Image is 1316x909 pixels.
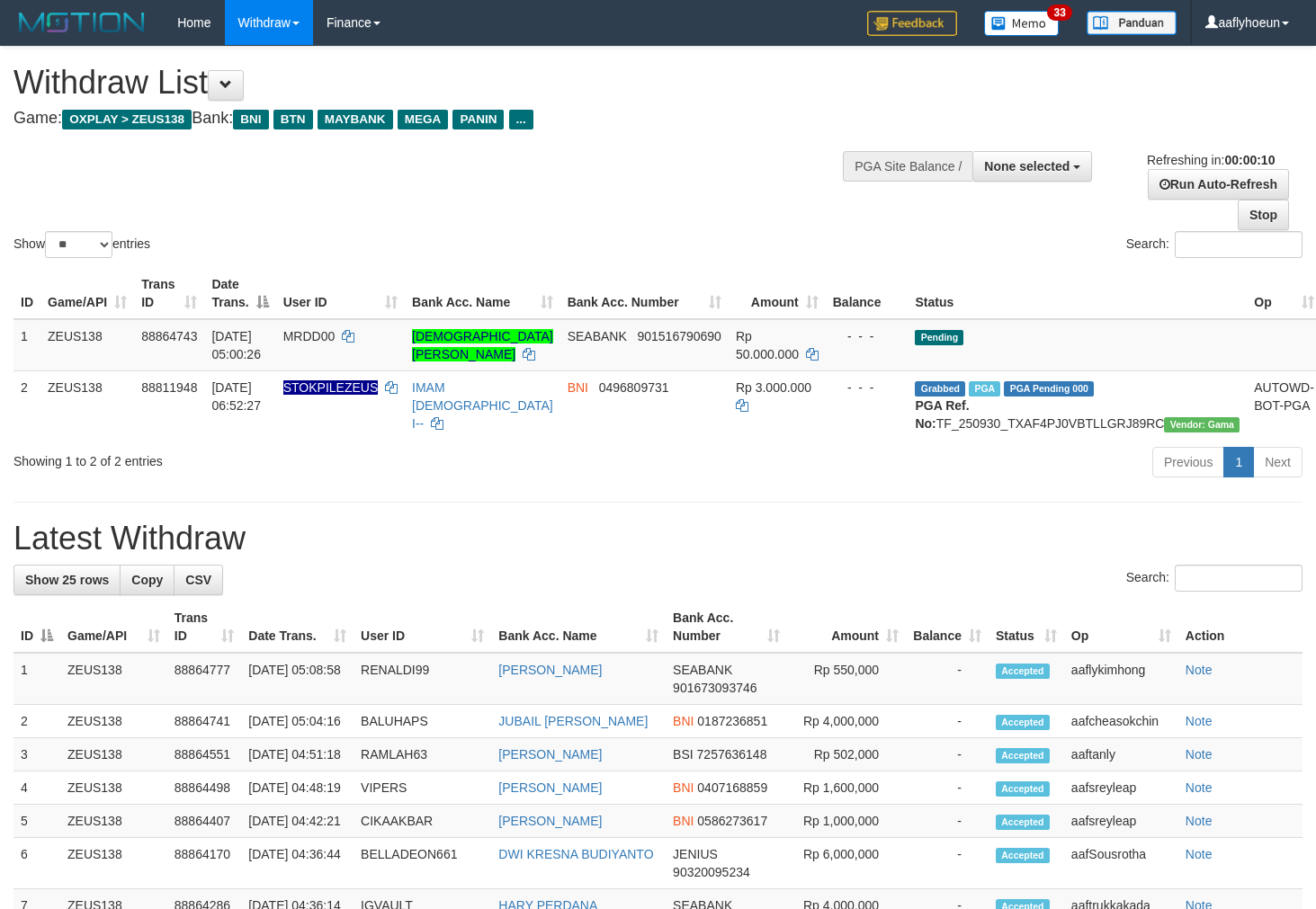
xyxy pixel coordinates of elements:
[131,573,163,587] span: Copy
[13,771,60,805] td: 4
[568,329,627,343] span: SEABANK
[972,151,1092,182] button: None selected
[276,268,405,319] th: User ID: activate to sort column ascending
[498,814,602,828] a: [PERSON_NAME]
[167,738,242,771] td: 88864551
[40,268,134,319] th: Game/API: activate to sort column ascending
[984,11,1060,36] img: Button%20Memo.svg
[1186,814,1213,828] a: Note
[989,602,1064,653] th: Status: activate to sort column ascending
[241,602,354,653] th: Date Trans.: activate to sort column ascending
[996,715,1050,730] span: Accepted
[1253,447,1303,477] a: Next
[283,380,379,395] span: Nama rekening ada tanda titik/strip, harap diedit
[787,705,906,738] td: Rp 4,000,000
[906,805,989,838] td: -
[273,110,313,129] span: BTN
[1004,381,1094,397] span: PGA Pending
[13,602,60,653] th: ID: activate to sort column descending
[211,329,261,361] span: [DATE] 05:00:26
[120,565,175,595] a: Copy
[673,814,694,828] span: BNI
[141,329,197,343] span: 88864743
[498,714,648,728] a: JUBAIL [PERSON_NAME]
[1164,417,1240,432] span: Vendor URL: https://trx31.1velocity.biz
[141,380,197,395] span: 88811948
[354,602,491,653] th: User ID: activate to sort column ascending
[354,771,491,805] td: VIPERS
[1087,11,1177,35] img: panduan.png
[498,780,602,795] a: [PERSON_NAME]
[599,380,669,395] span: Copy 0496809731 to clipboard
[167,602,242,653] th: Trans ID: activate to sort column ascending
[906,738,989,771] td: -
[241,838,354,889] td: [DATE] 04:36:44
[1175,565,1303,592] input: Search:
[787,653,906,705] td: Rp 550,000
[673,714,694,728] span: BNI
[787,602,906,653] th: Amount: activate to sort column ascending
[13,319,40,371] td: 1
[906,602,989,653] th: Balance: activate to sort column ascending
[915,398,969,431] b: PGA Ref. No:
[13,565,121,595] a: Show 25 rows
[412,380,553,431] a: IMAM [DEMOGRAPHIC_DATA] I--
[509,110,533,129] span: ...
[398,110,449,129] span: MEGA
[984,159,1070,174] span: None selected
[167,653,242,705] td: 88864777
[60,838,167,889] td: ZEUS138
[498,847,653,861] a: DWI KRESNA BUDIYANTO
[996,664,1050,679] span: Accepted
[1047,4,1071,21] span: 33
[1175,231,1303,258] input: Search:
[13,653,60,705] td: 1
[867,11,957,36] img: Feedback.jpg
[405,268,560,319] th: Bank Acc. Name: activate to sort column ascending
[412,329,553,361] a: [DEMOGRAPHIC_DATA][PERSON_NAME]
[241,771,354,805] td: [DATE] 04:48:19
[25,573,109,587] span: Show 25 rows
[354,653,491,705] td: RENALDI99
[787,771,906,805] td: Rp 1,600,000
[134,268,204,319] th: Trans ID: activate to sort column ascending
[60,738,167,771] td: ZEUS138
[906,838,989,889] td: -
[204,268,275,319] th: Date Trans.: activate to sort column descending
[45,231,112,258] select: Showentries
[60,705,167,738] td: ZEUS138
[906,705,989,738] td: -
[673,747,694,762] span: BSI
[666,602,787,653] th: Bank Acc. Number: activate to sort column ascending
[241,705,354,738] td: [DATE] 05:04:16
[560,268,729,319] th: Bank Acc. Number: activate to sort column ascending
[13,805,60,838] td: 5
[13,445,535,470] div: Showing 1 to 2 of 2 entries
[915,381,965,397] span: Grabbed
[167,705,242,738] td: 88864741
[13,9,150,36] img: MOTION_logo.png
[13,370,40,440] td: 2
[787,838,906,889] td: Rp 6,000,000
[241,738,354,771] td: [DATE] 04:51:18
[833,379,901,397] div: - - -
[843,151,972,182] div: PGA Site Balance /
[491,602,666,653] th: Bank Acc. Name: activate to sort column ascending
[241,805,354,838] td: [DATE] 04:42:21
[996,815,1050,830] span: Accepted
[1186,780,1213,795] a: Note
[62,110,192,129] span: OXPLAY > ZEUS138
[697,814,767,828] span: Copy 0586273617 to clipboard
[167,805,242,838] td: 88864407
[1147,153,1275,167] span: Refreshing in:
[498,663,602,677] a: [PERSON_NAME]
[1178,602,1303,653] th: Action
[1064,602,1178,653] th: Op: activate to sort column ascending
[354,705,491,738] td: BALUHAPS
[1064,771,1178,805] td: aafsreyleap
[697,747,767,762] span: Copy 7257636148 to clipboard
[1224,153,1275,167] strong: 00:00:10
[60,771,167,805] td: ZEUS138
[1238,200,1289,230] a: Stop
[13,521,1303,557] h1: Latest Withdraw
